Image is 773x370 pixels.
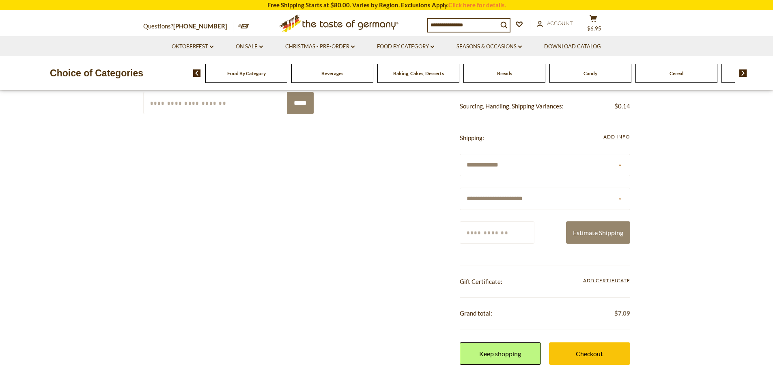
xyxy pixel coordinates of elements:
a: Seasons & Occasions [456,42,522,51]
a: Cereal [670,70,683,76]
a: Beverages [321,70,343,76]
span: $0.14 [614,101,630,111]
span: Sourcing, Handling, Shipping Variances: [460,102,564,110]
a: Food By Category [377,42,434,51]
span: Grand total: [460,309,492,317]
a: Baking, Cakes, Desserts [393,70,444,76]
a: Checkout [549,342,630,365]
a: Click here for details. [448,1,506,9]
span: $6.95 [587,25,601,32]
a: On Sale [236,42,263,51]
button: $6.95 [581,15,606,35]
a: Candy [584,70,597,76]
a: Oktoberfest [172,42,213,51]
a: Keep shopping [460,342,541,365]
p: Questions? [143,21,233,32]
a: Christmas - PRE-ORDER [285,42,355,51]
span: Account [547,20,573,26]
button: Estimate Shipping [566,221,630,244]
img: next arrow [739,69,747,77]
a: [PHONE_NUMBER] [173,22,227,30]
a: Food By Category [227,70,266,76]
span: Add Info [603,134,630,140]
span: $7.09 [614,308,630,318]
img: previous arrow [193,69,201,77]
a: Breads [497,70,512,76]
a: Account [537,19,573,28]
span: Add Certificate [583,277,630,286]
span: Shipping: [460,134,484,141]
span: Gift Certificate: [460,278,502,285]
a: Download Catalog [544,42,601,51]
